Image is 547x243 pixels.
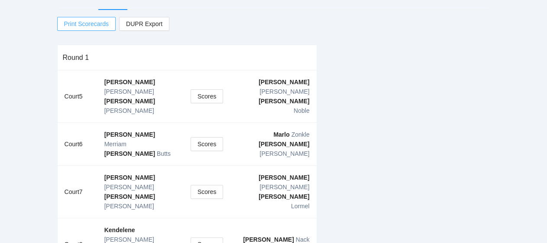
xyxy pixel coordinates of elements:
b: [PERSON_NAME] [104,98,155,105]
span: Noble [294,107,310,114]
b: [PERSON_NAME] [104,193,155,200]
button: Scores [191,185,223,199]
b: [PERSON_NAME] [104,79,155,85]
span: [PERSON_NAME] [104,236,154,243]
b: [PERSON_NAME] [104,131,155,138]
span: Scores [197,139,217,149]
span: [PERSON_NAME] [259,184,309,190]
b: [PERSON_NAME] [259,193,309,200]
a: Print Scorecards [57,17,116,31]
b: [PERSON_NAME] [259,98,309,105]
b: [PERSON_NAME] [259,79,309,85]
span: Merriam [104,141,126,148]
b: Kendelene [104,227,135,233]
span: [PERSON_NAME] [104,203,154,210]
span: Zonkle [291,131,309,138]
span: [PERSON_NAME] [104,107,154,114]
td: Court 5 [58,70,97,123]
b: [PERSON_NAME] [104,150,155,157]
span: Scores [197,92,217,101]
span: [PERSON_NAME] [259,88,309,95]
b: [PERSON_NAME] [259,174,309,181]
span: Lormel [291,203,310,210]
span: Butts [157,150,171,157]
b: [PERSON_NAME] [259,141,309,148]
span: [PERSON_NAME] [104,184,154,190]
b: [PERSON_NAME] [243,236,294,243]
span: Nack [296,236,310,243]
span: [PERSON_NAME] [104,88,154,95]
b: [PERSON_NAME] [104,174,155,181]
button: Scores [191,89,223,103]
a: DUPR Export [119,17,169,31]
span: Scores [197,187,217,197]
b: Marlo [273,131,289,138]
button: Scores [191,137,223,151]
span: Print Scorecards [64,17,109,30]
div: Round 1 [63,45,311,70]
span: DUPR Export [126,17,162,30]
span: [PERSON_NAME] [259,150,309,157]
td: Court 7 [58,166,97,218]
td: Court 6 [58,123,97,166]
